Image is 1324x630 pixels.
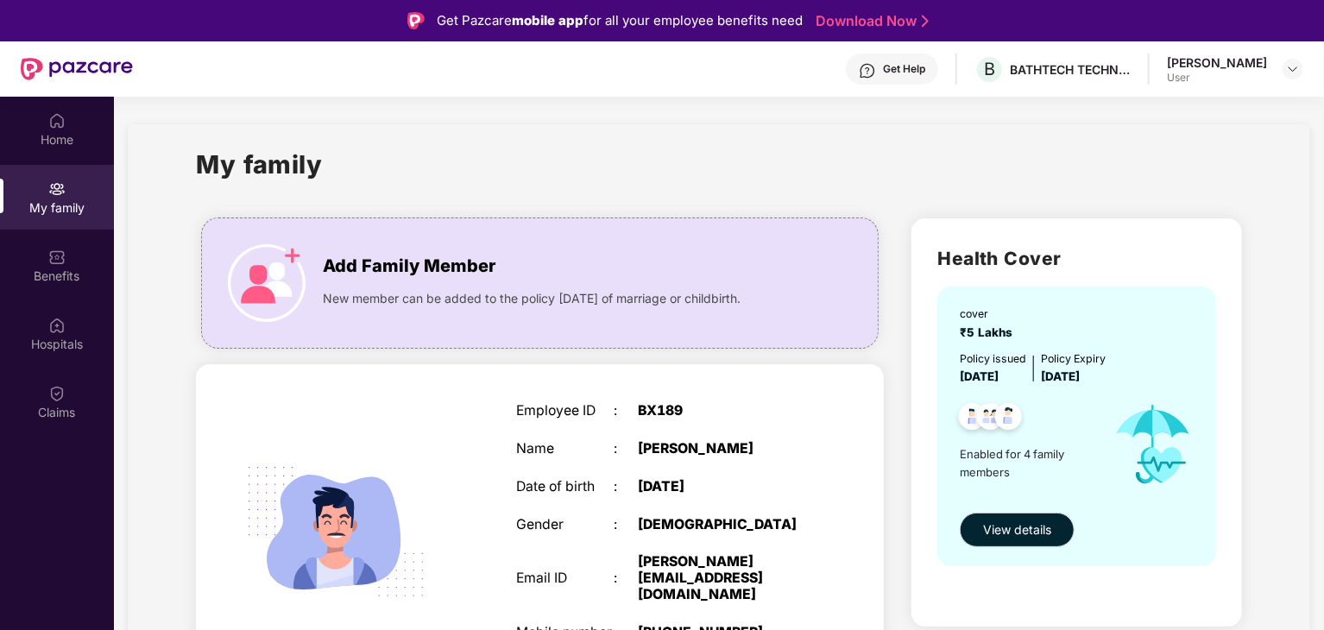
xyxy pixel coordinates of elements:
span: B [984,59,995,79]
span: ₹5 Lakhs [960,325,1019,339]
img: svg+xml;base64,PHN2ZyBpZD0iQ2xhaW0iIHhtbG5zPSJodHRwOi8vd3d3LnczLm9yZy8yMDAwL3N2ZyIgd2lkdGg9IjIwIi... [48,385,66,402]
span: [DATE] [960,369,999,383]
img: svg+xml;base64,PHN2ZyB4bWxucz0iaHR0cDovL3d3dy53My5vcmcvMjAwMC9zdmciIHdpZHRoPSI0OC45NDMiIGhlaWdodD... [987,398,1030,440]
div: Gender [516,517,614,533]
div: [DATE] [638,479,809,495]
img: icon [228,244,306,322]
h2: Health Cover [937,244,1216,273]
img: Logo [407,12,425,29]
div: [PERSON_NAME][EMAIL_ADDRESS][DOMAIN_NAME] [638,554,809,602]
span: Add Family Member [323,253,495,280]
div: [PERSON_NAME] [1167,54,1267,71]
div: Get Help [883,62,925,76]
a: Download Now [816,12,924,30]
img: Stroke [922,12,929,30]
div: Employee ID [516,403,614,419]
div: Email ID [516,570,614,587]
div: : [614,517,638,533]
div: Get Pazcare for all your employee benefits need [437,10,803,31]
span: New member can be added to the policy [DATE] of marriage or childbirth. [323,289,741,308]
img: icon [1099,386,1207,503]
span: View details [983,520,1051,539]
div: : [614,403,638,419]
div: Policy Expiry [1041,350,1106,367]
div: : [614,441,638,457]
div: : [614,479,638,495]
div: : [614,570,638,587]
div: BX189 [638,403,809,419]
span: [DATE] [1041,369,1080,383]
strong: mobile app [512,12,583,28]
div: Name [516,441,614,457]
img: svg+xml;base64,PHN2ZyB4bWxucz0iaHR0cDovL3d3dy53My5vcmcvMjAwMC9zdmciIHdpZHRoPSI0OC45NDMiIGhlaWdodD... [951,398,993,440]
img: svg+xml;base64,PHN2ZyBpZD0iSGVscC0zMngzMiIgeG1sbnM9Imh0dHA6Ly93d3cudzMub3JnLzIwMDAvc3ZnIiB3aWR0aD... [859,62,876,79]
div: [DEMOGRAPHIC_DATA] [638,517,809,533]
div: User [1167,71,1267,85]
div: BATHTECH TECHNOLOGIES PRIVATE LIMITED [1010,61,1131,78]
div: Date of birth [516,479,614,495]
img: svg+xml;base64,PHN2ZyBpZD0iQmVuZWZpdHMiIHhtbG5zPSJodHRwOi8vd3d3LnczLm9yZy8yMDAwL3N2ZyIgd2lkdGg9Ij... [48,249,66,266]
img: New Pazcare Logo [21,58,133,80]
img: svg+xml;base64,PHN2ZyBpZD0iSG9tZSIgeG1sbnM9Imh0dHA6Ly93d3cudzMub3JnLzIwMDAvc3ZnIiB3aWR0aD0iMjAiIG... [48,112,66,129]
img: svg+xml;base64,PHN2ZyBpZD0iRHJvcGRvd24tMzJ4MzIiIHhtbG5zPSJodHRwOi8vd3d3LnczLm9yZy8yMDAwL3N2ZyIgd2... [1286,62,1300,76]
h1: My family [196,145,323,184]
span: Enabled for 4 family members [960,445,1098,481]
div: cover [960,306,1019,322]
div: [PERSON_NAME] [638,441,809,457]
img: svg+xml;base64,PHN2ZyBpZD0iSG9zcGl0YWxzIiB4bWxucz0iaHR0cDovL3d3dy53My5vcmcvMjAwMC9zdmciIHdpZHRoPS... [48,317,66,334]
button: View details [960,513,1075,547]
img: svg+xml;base64,PHN2ZyB4bWxucz0iaHR0cDovL3d3dy53My5vcmcvMjAwMC9zdmciIHdpZHRoPSI0OC45MTUiIGhlaWdodD... [969,398,1012,440]
div: Policy issued [960,350,1026,367]
img: svg+xml;base64,PHN2ZyB3aWR0aD0iMjAiIGhlaWdodD0iMjAiIHZpZXdCb3g9IjAgMCAyMCAyMCIgZmlsbD0ibm9uZSIgeG... [48,180,66,198]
